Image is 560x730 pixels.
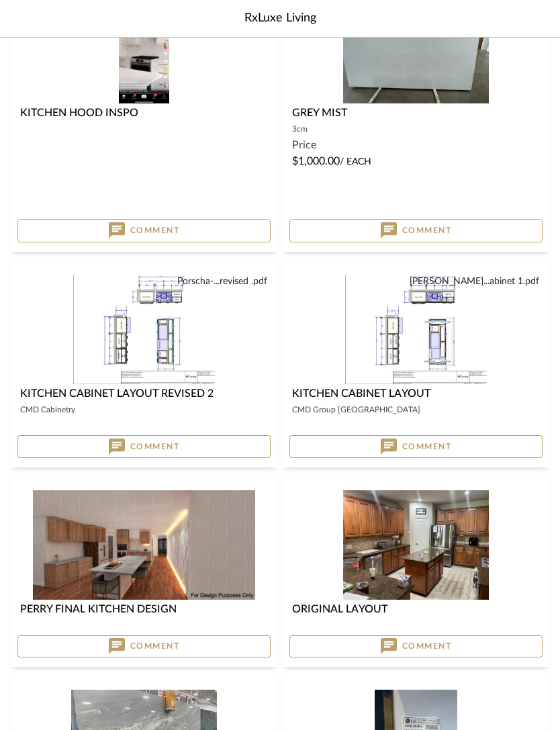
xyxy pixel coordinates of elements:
[20,388,214,399] span: Kitchen Cabinet Layout Revised 2
[17,275,271,384] div: 0
[17,435,271,458] button: Comment
[343,490,489,600] img: Original Layout
[33,490,256,600] img: Perry Final Kitchen Design
[177,275,267,289] button: Porscha-...revised .pdf
[130,225,180,236] span: Comment
[292,137,316,153] span: Price
[244,9,316,28] span: RxLuxe Living
[20,107,138,118] span: Kitchen Hood Inspo
[289,635,543,657] button: Comment
[292,402,540,418] div: CMD Group [GEOGRAPHIC_DATA]
[402,225,452,236] span: Comment
[340,157,371,167] span: / Each
[402,641,452,651] span: Comment
[130,441,180,452] span: Comment
[289,435,543,458] button: Comment
[17,490,271,600] div: 0
[289,219,543,242] button: Comment
[130,641,180,651] span: Comment
[410,275,539,289] button: [PERSON_NAME]...abinet 1.pdf
[17,219,271,242] button: Comment
[292,121,540,137] div: 3cm
[292,604,387,614] span: Original Layout
[17,635,271,657] button: Comment
[20,604,177,614] span: Perry Final Kitchen Design
[20,402,268,418] div: CMD Cabinetry
[73,275,215,384] img: Kitchen Cabinet Layout Revised 2
[292,156,340,167] span: $1,000.00
[402,441,452,452] span: Comment
[292,388,430,399] span: Kitchen Cabinet Layout
[345,275,487,384] img: Kitchen Cabinet Layout
[292,107,347,118] span: Grey Mist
